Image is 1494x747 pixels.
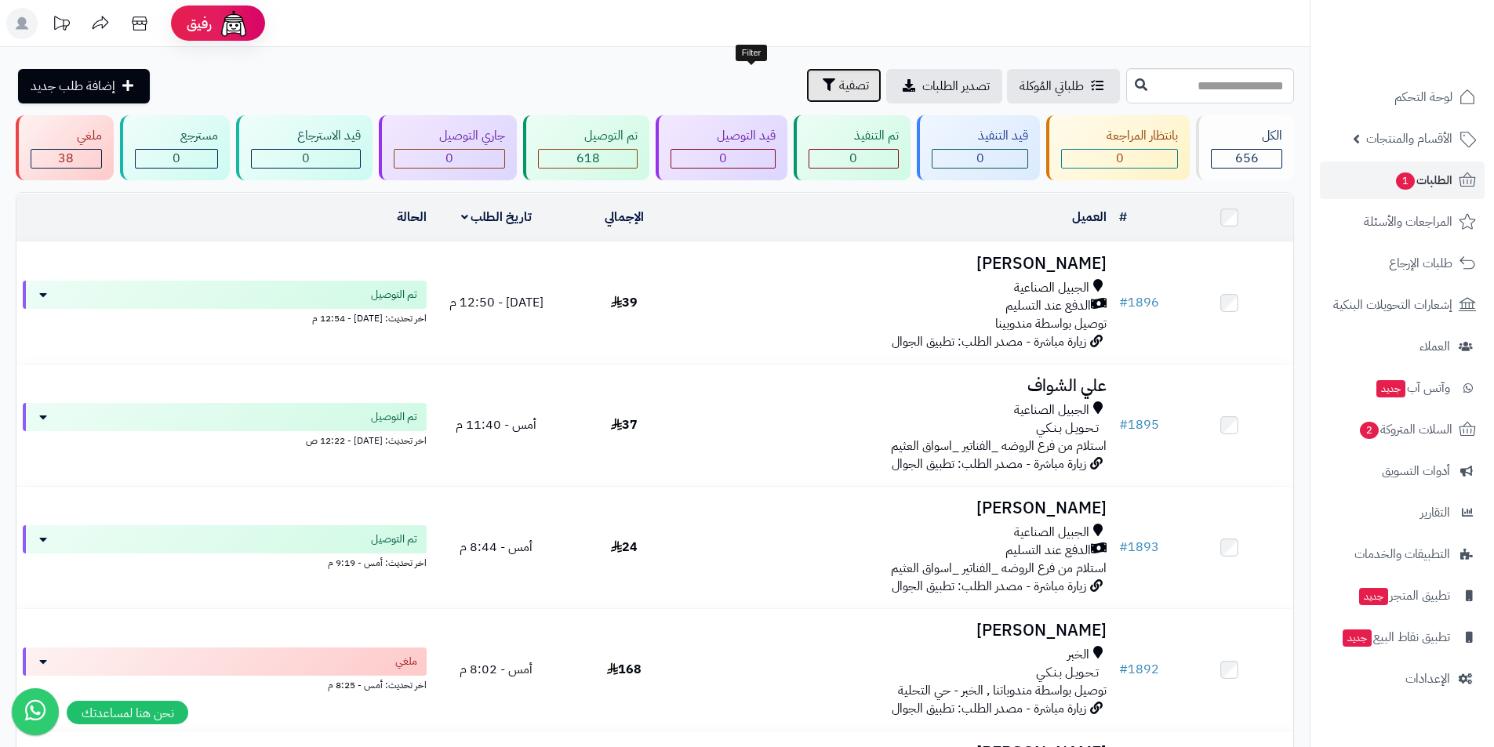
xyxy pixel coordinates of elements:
div: ملغي [31,127,102,145]
a: تحديثات المنصة [42,8,81,43]
div: اخر تحديث: أمس - 9:19 م [23,553,427,570]
div: 0 [809,150,899,168]
span: طلباتي المُوكلة [1020,77,1084,96]
div: اخر تحديث: أمس - 8:25 م [23,676,427,692]
span: 656 [1235,149,1259,168]
span: الأقسام والمنتجات [1366,128,1452,150]
span: 39 [611,293,638,312]
a: وآتس آبجديد [1320,369,1485,407]
span: الطلبات [1394,169,1452,191]
a: جاري التوصيل 0 [376,115,521,180]
a: الكل656 [1193,115,1297,180]
a: طلباتي المُوكلة [1007,69,1120,103]
span: 0 [173,149,180,168]
div: اخر تحديث: [DATE] - 12:54 م [23,309,427,325]
a: أدوات التسويق [1320,452,1485,490]
div: بانتظار المراجعة [1061,127,1179,145]
a: لوحة التحكم [1320,78,1485,116]
span: توصيل بواسطة مندوبينا [995,314,1107,333]
a: قيد الاسترجاع 0 [233,115,376,180]
span: الدفع عند التسليم [1005,297,1091,315]
span: زيارة مباشرة - مصدر الطلب: تطبيق الجوال [892,699,1086,718]
span: إشعارات التحويلات البنكية [1333,294,1452,316]
a: التقارير [1320,494,1485,531]
a: تم التنفيذ 0 [791,115,914,180]
span: # [1119,660,1128,679]
a: تصدير الطلبات [886,69,1002,103]
span: # [1119,293,1128,312]
span: استلام من فرع الروضه _الفناتير _اسواق العثيم [891,437,1107,455]
span: جديد [1359,588,1388,605]
span: 1 [1396,172,1415,190]
a: مسترجع 0 [117,115,234,180]
a: ملغي 38 [13,115,117,180]
div: 0 [394,150,505,168]
a: إشعارات التحويلات البنكية [1320,286,1485,324]
span: جديد [1376,380,1405,397]
a: #1895 [1119,415,1159,434]
a: قيد التنفيذ 0 [914,115,1043,180]
a: قيد التوصيل 0 [652,115,791,180]
span: [DATE] - 12:50 م [449,293,543,312]
span: توصيل بواسطة مندوباتنا , الخبر - حي التحلية [898,681,1107,700]
span: الجبيل الصناعية [1014,524,1089,542]
span: زيارة مباشرة - مصدر الطلب: تطبيق الجوال [892,332,1086,351]
div: 0 [136,150,218,168]
div: 0 [252,150,360,168]
h3: [PERSON_NAME] [694,255,1107,273]
a: إضافة طلب جديد [18,69,150,103]
span: الإعدادات [1405,668,1450,690]
span: الدفع عند التسليم [1005,542,1091,560]
div: الكل [1211,127,1282,145]
span: 2 [1360,422,1379,439]
span: تـحـويـل بـنـكـي [1036,664,1099,682]
a: الحالة [397,208,427,227]
div: اخر تحديث: [DATE] - 12:22 ص [23,431,427,448]
div: 0 [932,150,1027,168]
span: زيارة مباشرة - مصدر الطلب: تطبيق الجوال [892,577,1086,596]
h3: [PERSON_NAME] [694,622,1107,640]
span: إضافة طلب جديد [31,77,115,96]
span: تصدير الطلبات [922,77,990,96]
span: # [1119,415,1128,434]
a: #1896 [1119,293,1159,312]
a: #1893 [1119,538,1159,557]
button: تصفية [806,68,881,103]
span: 168 [607,660,642,679]
span: جديد [1343,629,1372,647]
a: تطبيق المتجرجديد [1320,577,1485,615]
span: الجبيل الصناعية [1014,279,1089,297]
span: زيارة مباشرة - مصدر الطلب: تطبيق الجوال [892,455,1086,473]
span: ملغي [395,654,417,669]
span: الجبيل الصناعية [1014,401,1089,419]
span: 0 [445,149,453,168]
span: تطبيق المتجر [1358,585,1450,607]
span: أمس - 11:40 م [456,415,536,434]
span: أمس - 8:44 م [460,538,533,557]
a: بانتظار المراجعة 0 [1043,115,1194,180]
h3: علي الشواف [694,377,1107,395]
a: العملاء [1320,328,1485,365]
a: تاريخ الطلب [461,208,533,227]
a: تم التوصيل 618 [520,115,652,180]
div: تم التنفيذ [809,127,900,145]
span: لوحة التحكم [1394,86,1452,108]
span: 0 [719,149,727,168]
span: 0 [302,149,310,168]
span: السلات المتروكة [1358,419,1452,441]
span: طلبات الإرجاع [1389,252,1452,274]
div: قيد التوصيل [671,127,776,145]
a: طلبات الإرجاع [1320,245,1485,282]
span: 0 [849,149,857,168]
span: تصفية [839,76,869,95]
span: تم التوصيل [371,531,417,547]
img: logo-2.png [1387,42,1479,74]
span: # [1119,538,1128,557]
h3: [PERSON_NAME] [694,499,1107,517]
div: 618 [539,150,637,168]
span: المراجعات والأسئلة [1364,211,1452,233]
span: التطبيقات والخدمات [1354,543,1450,565]
div: 0 [1062,150,1178,168]
div: 0 [671,150,775,168]
span: استلام من فرع الروضه _الفناتير _اسواق العثيم [891,559,1107,578]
